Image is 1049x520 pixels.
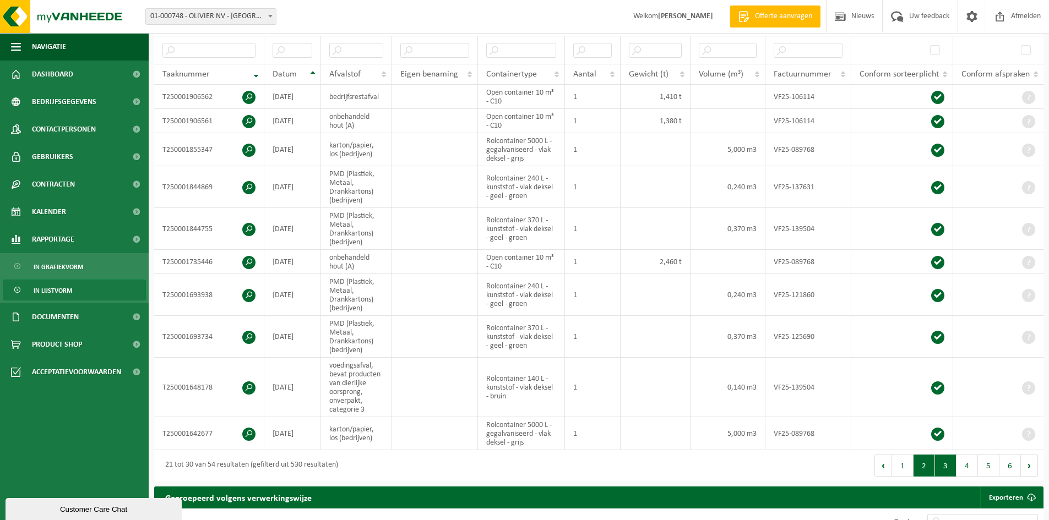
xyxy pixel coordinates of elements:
[32,61,73,88] span: Dashboard
[565,417,621,450] td: 1
[264,85,321,109] td: [DATE]
[154,486,323,508] h2: Gegroepeerd volgens verwerkingswijze
[691,274,765,316] td: 0,240 m3
[914,455,935,477] button: 2
[486,70,537,79] span: Containertype
[32,143,73,171] span: Gebruikers
[154,85,264,109] td: T250001906562
[874,455,892,477] button: Previous
[565,85,621,109] td: 1
[154,208,264,250] td: T250001844755
[154,274,264,316] td: T250001693938
[621,250,691,274] td: 2,460 t
[264,166,321,208] td: [DATE]
[765,109,851,133] td: VF25-106114
[264,358,321,417] td: [DATE]
[32,226,74,253] span: Rapportage
[154,133,264,166] td: T250001855347
[146,9,276,24] span: 01-000748 - OLIVIER NV - RUMBEKE
[154,166,264,208] td: T250001844869
[621,109,691,133] td: 1,380 t
[961,70,1030,79] span: Conform afspraken
[264,417,321,450] td: [DATE]
[154,109,264,133] td: T250001906561
[154,316,264,358] td: T250001693734
[765,250,851,274] td: VF25-089768
[264,208,321,250] td: [DATE]
[478,109,566,133] td: Open container 10 m³ - C10
[6,496,184,520] iframe: chat widget
[565,274,621,316] td: 1
[691,316,765,358] td: 0,370 m3
[321,208,392,250] td: PMD (Plastiek, Metaal, Drankkartons) (bedrijven)
[765,166,851,208] td: VF25-137631
[160,456,338,475] div: 21 tot 30 van 54 resultaten (gefilterd uit 530 resultaten)
[980,486,1042,508] a: Exporteren
[264,133,321,166] td: [DATE]
[162,70,210,79] span: Taaknummer
[765,358,851,417] td: VF25-139504
[565,109,621,133] td: 1
[400,70,458,79] span: Eigen benaming
[264,274,321,316] td: [DATE]
[629,70,668,79] span: Gewicht (t)
[691,358,765,417] td: 0,140 m3
[321,316,392,358] td: PMD (Plastiek, Metaal, Drankkartons) (bedrijven)
[691,133,765,166] td: 5,000 m3
[935,455,956,477] button: 3
[32,171,75,198] span: Contracten
[691,166,765,208] td: 0,240 m3
[321,133,392,166] td: karton/papier, los (bedrijven)
[978,455,999,477] button: 5
[892,455,914,477] button: 1
[264,109,321,133] td: [DATE]
[565,250,621,274] td: 1
[154,417,264,450] td: T250001642677
[765,316,851,358] td: VF25-125690
[321,358,392,417] td: voedingsafval, bevat producten van dierlijke oorsprong, onverpakt, categorie 3
[32,358,121,386] span: Acceptatievoorwaarden
[752,11,815,22] span: Offerte aanvragen
[478,250,566,274] td: Open container 10 m³ - C10
[730,6,820,28] a: Offerte aanvragen
[478,417,566,450] td: Rolcontainer 5000 L - gegalvaniseerd - vlak deksel - grijs
[478,166,566,208] td: Rolcontainer 240 L - kunststof - vlak deksel - geel - groen
[32,33,66,61] span: Navigatie
[321,85,392,109] td: bedrijfsrestafval
[32,331,82,358] span: Product Shop
[765,274,851,316] td: VF25-121860
[565,358,621,417] td: 1
[999,455,1021,477] button: 6
[321,274,392,316] td: PMD (Plastiek, Metaal, Drankkartons) (bedrijven)
[565,208,621,250] td: 1
[34,280,72,301] span: In lijstvorm
[691,208,765,250] td: 0,370 m3
[565,133,621,166] td: 1
[765,133,851,166] td: VF25-089768
[32,303,79,331] span: Documenten
[478,274,566,316] td: Rolcontainer 240 L - kunststof - vlak deksel - geel - groen
[154,358,264,417] td: T250001648178
[3,280,146,300] a: In lijstvorm
[573,70,596,79] span: Aantal
[765,85,851,109] td: VF25-106114
[32,116,96,143] span: Contactpersonen
[765,417,851,450] td: VF25-089768
[565,316,621,358] td: 1
[621,85,691,109] td: 1,410 t
[145,8,276,25] span: 01-000748 - OLIVIER NV - RUMBEKE
[264,250,321,274] td: [DATE]
[478,358,566,417] td: Rolcontainer 140 L - kunststof - vlak deksel - bruin
[34,256,83,277] span: In grafiekvorm
[32,198,66,226] span: Kalender
[1021,455,1038,477] button: Next
[329,70,361,79] span: Afvalstof
[154,250,264,274] td: T250001735446
[691,417,765,450] td: 5,000 m3
[3,256,146,277] a: In grafiekvorm
[658,12,713,20] strong: [PERSON_NAME]
[264,316,321,358] td: [DATE]
[860,70,939,79] span: Conform sorteerplicht
[565,166,621,208] td: 1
